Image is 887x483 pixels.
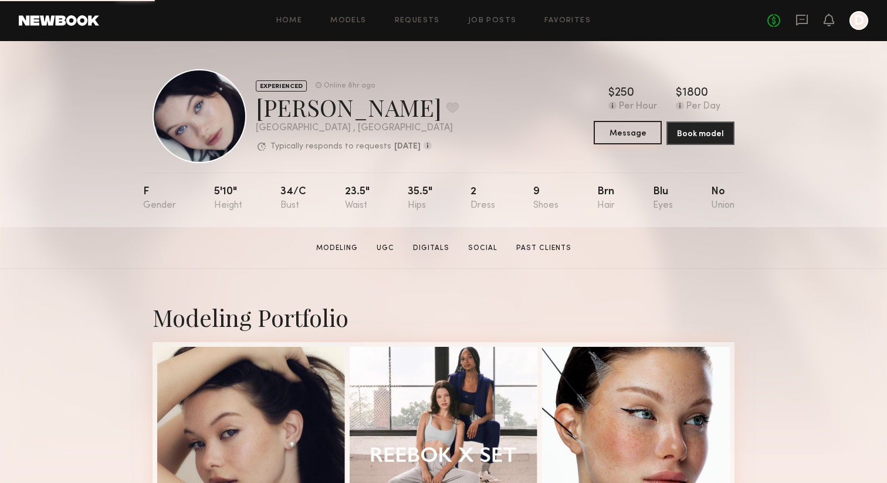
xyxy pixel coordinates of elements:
[143,187,176,211] div: F
[594,121,662,144] button: Message
[533,187,558,211] div: 9
[463,243,502,254] a: Social
[324,82,375,90] div: Online 8hr ago
[153,302,734,333] div: Modeling Portfolio
[214,187,242,211] div: 5'10"
[666,121,734,145] button: Book model
[276,17,303,25] a: Home
[395,17,440,25] a: Requests
[512,243,576,254] a: Past Clients
[686,102,720,112] div: Per Day
[468,17,517,25] a: Job Posts
[256,80,307,92] div: EXPERIENCED
[408,187,432,211] div: 35.5"
[280,187,306,211] div: 34/c
[619,102,657,112] div: Per Hour
[256,123,459,133] div: [GEOGRAPHIC_DATA] , [GEOGRAPHIC_DATA]
[256,92,459,123] div: [PERSON_NAME]
[608,87,615,99] div: $
[849,11,868,30] a: D
[544,17,591,25] a: Favorites
[597,187,615,211] div: Brn
[345,187,370,211] div: 23.5"
[682,87,708,99] div: 1800
[676,87,682,99] div: $
[408,243,454,254] a: Digitals
[470,187,495,211] div: 2
[330,17,366,25] a: Models
[270,143,391,151] p: Typically responds to requests
[312,243,363,254] a: Modeling
[653,187,673,211] div: Blu
[711,187,734,211] div: No
[372,243,399,254] a: UGC
[615,87,634,99] div: 250
[394,143,421,151] b: [DATE]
